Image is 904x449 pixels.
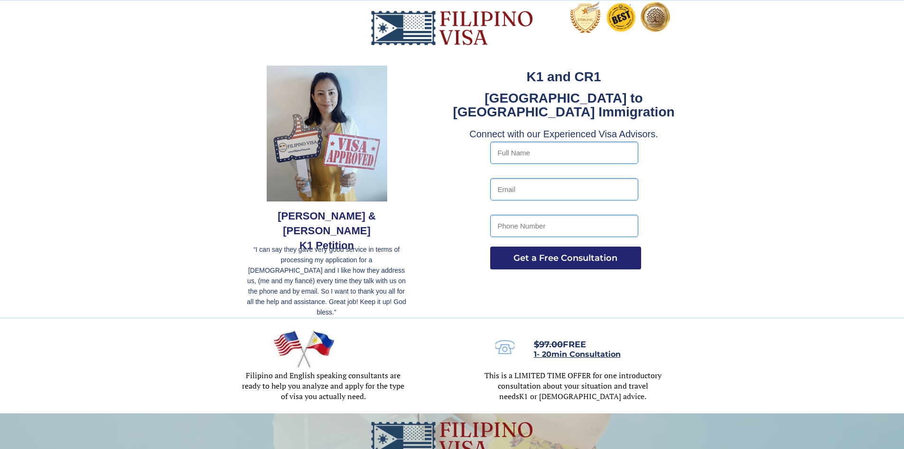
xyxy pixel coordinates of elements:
[278,210,376,251] span: [PERSON_NAME] & [PERSON_NAME] K1 Petition
[245,244,409,317] p: “I can say they gave very good service in terms of processing my application for a [DEMOGRAPHIC_D...
[242,370,404,401] span: Filipino and English speaking consultants are ready to help you analyze and apply for the type of...
[519,391,646,401] span: K1 or [DEMOGRAPHIC_DATA] advice.
[490,215,638,237] input: Phone Number
[485,370,662,401] span: This is a LIMITED TIME OFFER for one introductory consultation about your situation and travel needs
[490,178,638,201] input: Email
[534,339,586,350] span: FREE
[453,91,674,119] strong: [GEOGRAPHIC_DATA] to [GEOGRAPHIC_DATA] Immigration
[534,351,621,358] a: 1- 20min Consultation
[490,253,641,263] span: Get a Free Consultation
[469,129,658,139] span: Connect with our Experienced Visa Advisors.
[490,142,638,164] input: Full Name
[534,350,621,359] span: 1- 20min Consultation
[490,247,641,269] button: Get a Free Consultation
[526,69,601,84] strong: K1 and CR1
[534,339,563,350] s: $97.00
